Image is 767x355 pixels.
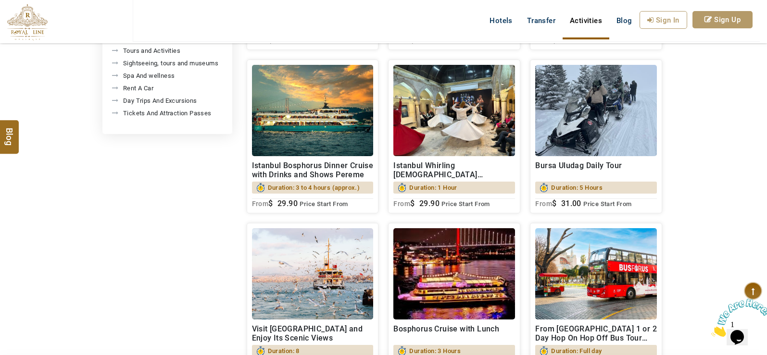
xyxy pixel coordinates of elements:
sub: From [393,200,410,208]
span: $ [268,199,273,208]
span: Duration: 5 Hours [551,182,603,194]
a: Blog [609,11,640,30]
img: 5_optimized_150.jpg [252,65,374,156]
a: Istanbul Bosphorus Dinner Cruise with Drinks and Shows PeremeDuration: 3 to 4 hours (approx.)From... [247,60,379,213]
img: prince's%20island.jpg [252,228,374,319]
h2: From [GEOGRAPHIC_DATA] 1 or 2 Day Hop On Hop Off Bus Tour Ticket [535,324,657,343]
a: Day Trips And Excursions [123,97,197,104]
span: Blog [616,16,632,25]
iframe: chat widget [707,295,767,341]
img: 1.jpg [535,228,657,319]
a: Istanbul Whirling [DEMOGRAPHIC_DATA] Ceremony and Mevlevi SemaDuration: 1 HourFrom$ 29.90 Price S... [388,60,520,213]
span: Blog [3,128,16,136]
a: Tickets And Attraction Passes [123,110,212,117]
a: Sign Up [692,11,753,28]
a: Spa And wellness [123,72,175,79]
a: Hotels [482,11,519,30]
img: The Royal Line Holidays [7,4,48,40]
span: 1 [4,4,8,12]
a: Activities [563,11,609,30]
img: 1.jpg [393,65,515,156]
sub: From [535,200,552,208]
span: 29.90 [277,199,298,208]
a: Bursa Uludag Daily TourDuration: 5 HoursFrom$ 31.00 Price Start From [530,60,662,213]
a: Rent A Car [123,85,153,92]
h2: Bursa Uludag Daily Tour [535,161,657,179]
span: Price Start From [583,200,631,208]
a: Sign In [640,11,687,29]
h2: Bosphorus Cruise with Lunch [393,324,515,343]
img: 1.jpg [393,228,515,319]
span: $ [410,199,415,208]
h2: Visit [GEOGRAPHIC_DATA] and Enjoy Its Scenic Views [252,324,374,343]
h2: Istanbul Bosphorus Dinner Cruise with Drinks and Shows Pereme [252,161,374,179]
img: bursa.jpg [535,65,657,156]
span: Price Start From [300,200,348,208]
a: Transfer [520,11,563,30]
img: Chat attention grabber [4,4,63,42]
h2: Istanbul Whirling [DEMOGRAPHIC_DATA] Ceremony and Mevlevi Sema [393,161,515,179]
span: $ [552,199,556,208]
span: Duration: 1 Hour [409,182,457,194]
span: 31.00 [561,199,581,208]
span: 29.90 [419,199,440,208]
span: Price Start From [441,200,490,208]
span: Duration: 3 to 4 hours (approx.) [268,182,360,194]
sub: From [252,200,269,208]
